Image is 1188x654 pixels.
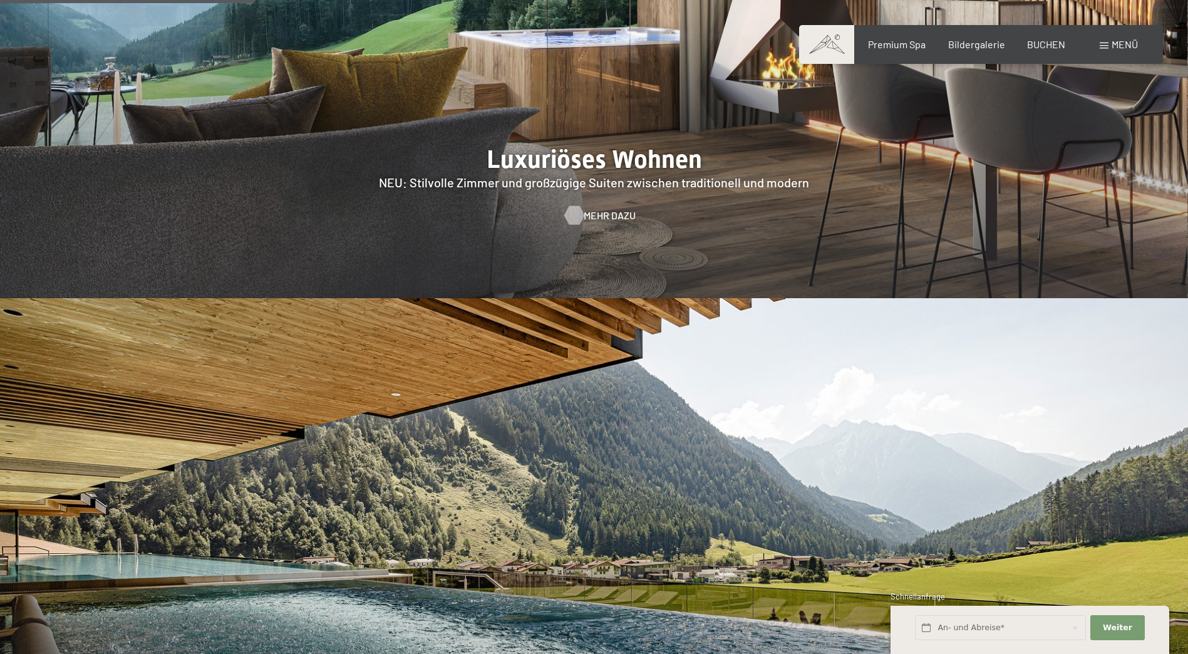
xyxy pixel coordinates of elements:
[1090,615,1144,641] button: Weiter
[1112,38,1138,50] span: Menü
[565,209,623,222] a: Mehr dazu
[948,38,1005,50] a: Bildergalerie
[891,591,945,601] span: Schnellanfrage
[868,38,926,50] a: Premium Spa
[584,209,636,222] span: Mehr dazu
[1103,622,1132,633] span: Weiter
[1027,38,1065,50] a: BUCHEN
